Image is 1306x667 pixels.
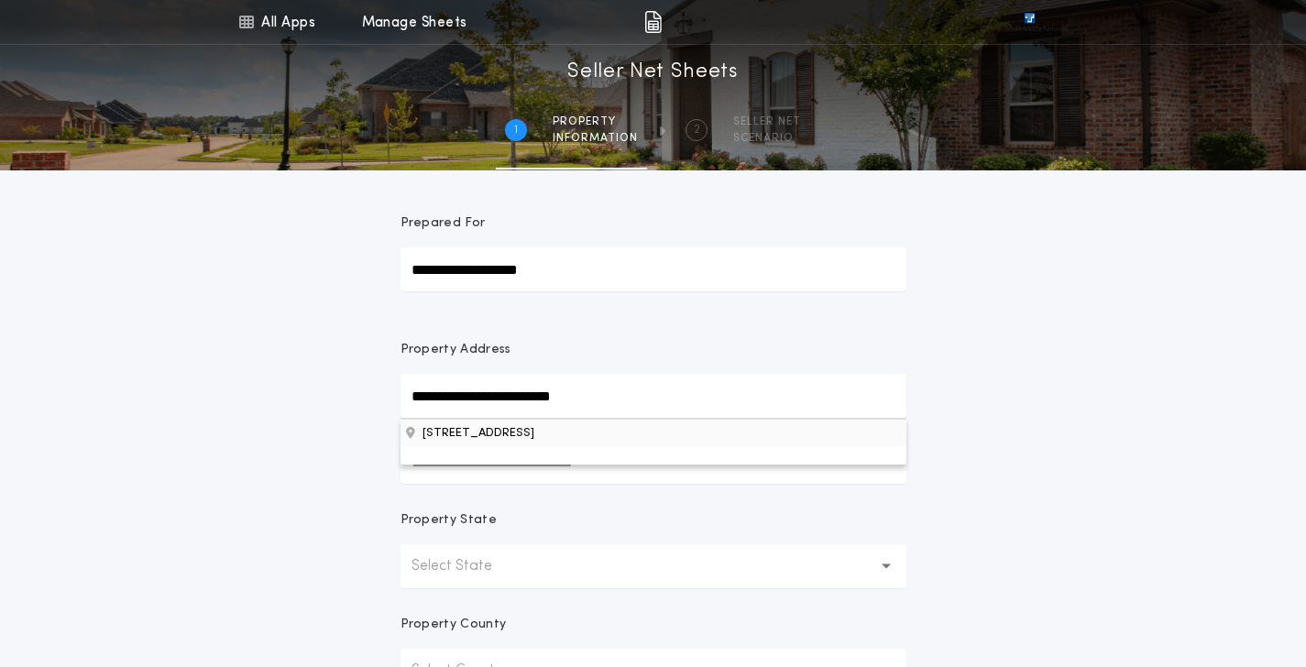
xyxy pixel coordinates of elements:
[733,115,801,129] span: SELLER NET
[567,58,739,87] h1: Seller Net Sheets
[644,11,662,33] img: img
[401,616,507,634] p: Property County
[401,214,486,233] p: Prepared For
[401,247,906,291] input: Prepared For
[553,131,638,146] span: information
[401,341,906,359] p: Property Address
[401,544,906,588] button: Select State
[694,123,700,137] h2: 2
[514,123,518,137] h2: 1
[401,419,906,446] button: Property Address
[401,511,497,530] p: Property State
[733,131,801,146] span: SCENARIO
[412,555,521,577] p: Select State
[553,115,638,129] span: Property
[991,13,1068,31] img: vs-icon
